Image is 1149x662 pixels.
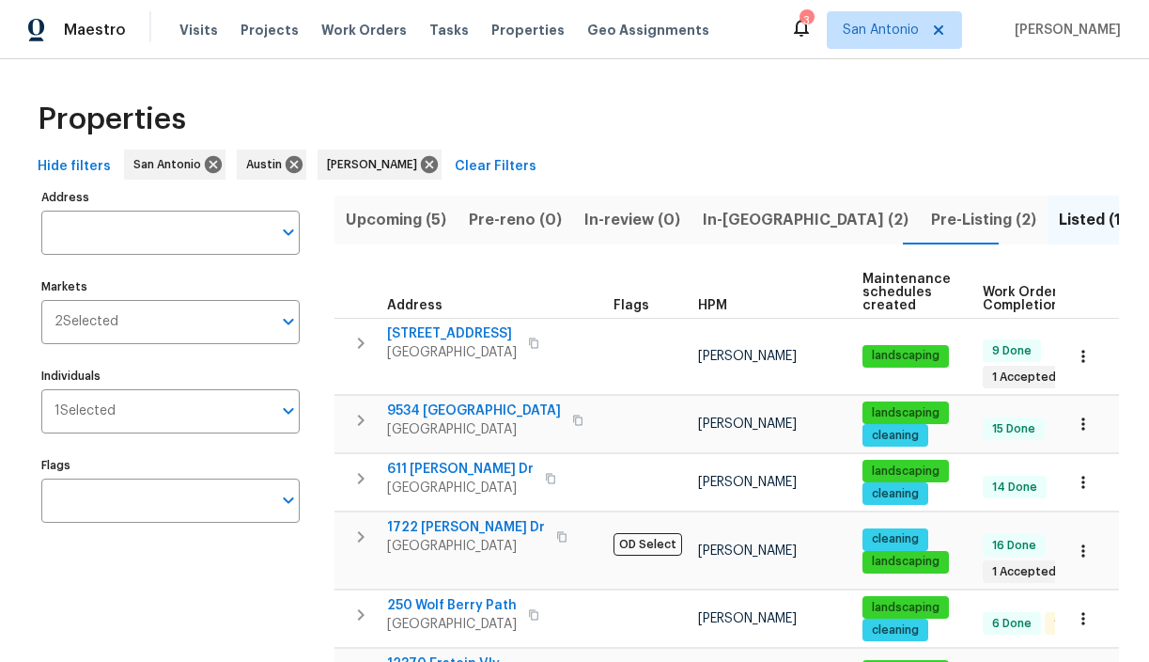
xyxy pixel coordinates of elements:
span: Maestro [64,21,126,39]
span: 14 Done [985,480,1045,496]
span: HPM [698,299,727,312]
span: Visits [179,21,218,39]
span: [PERSON_NAME] [698,544,797,558]
span: [GEOGRAPHIC_DATA] [387,343,517,362]
span: [PERSON_NAME] [698,350,797,363]
span: Properties [38,110,186,129]
span: Hide filters [38,155,111,179]
span: [PERSON_NAME] [327,155,425,174]
span: Properties [491,21,565,39]
span: [GEOGRAPHIC_DATA] [387,537,545,556]
span: [PERSON_NAME] [698,476,797,489]
span: [GEOGRAPHIC_DATA] [387,479,534,497]
label: Flags [41,460,300,471]
span: [GEOGRAPHIC_DATA] [387,420,561,439]
label: Markets [41,281,300,292]
span: 1 Selected [54,403,116,419]
span: [PERSON_NAME] [698,612,797,625]
label: Address [41,192,300,203]
div: Austin [237,150,306,180]
div: [PERSON_NAME] [318,150,442,180]
span: 15 Done [985,421,1043,437]
span: 1 Accepted [985,564,1064,580]
div: 3 [800,11,813,30]
span: In-[GEOGRAPHIC_DATA] (2) [703,207,908,233]
span: cleaning [864,486,926,502]
button: Open [275,308,302,335]
span: Address [387,299,443,312]
span: Work Orders [321,21,407,39]
span: Pre-Listing (2) [931,207,1036,233]
button: Open [275,219,302,245]
span: cleaning [864,623,926,638]
span: 6 Done [985,616,1039,632]
span: [PERSON_NAME] [698,418,797,431]
span: Geo Assignments [587,21,709,39]
span: landscaping [864,464,947,480]
span: Work Order Completion [983,286,1101,312]
span: Tasks [429,24,469,37]
span: In-review (0) [584,207,680,233]
span: 2 Selected [54,314,118,330]
span: 9534 [GEOGRAPHIC_DATA] [387,402,561,420]
span: Clear Filters [455,155,536,179]
label: Individuals [41,370,300,382]
span: [GEOGRAPHIC_DATA] [387,615,517,634]
span: San Antonio [843,21,919,39]
span: cleaning [864,531,926,547]
span: landscaping [864,600,947,616]
span: [PERSON_NAME] [1007,21,1121,39]
span: 250 Wolf Berry Path [387,596,517,615]
span: OD Select [613,533,682,556]
span: 9 Done [985,343,1039,359]
button: Clear Filters [447,150,544,184]
button: Hide filters [30,150,118,184]
span: landscaping [864,554,947,570]
span: Projects [241,21,299,39]
span: Pre-reno (0) [469,207,562,233]
span: Austin [246,155,289,174]
span: San Antonio [133,155,209,174]
div: San Antonio [124,150,225,180]
span: 1722 [PERSON_NAME] Dr [387,518,545,537]
span: 16 Done [985,538,1044,554]
span: [STREET_ADDRESS] [387,324,517,343]
span: Maintenance schedules created [862,273,951,312]
span: Flags [613,299,649,312]
button: Open [275,398,302,424]
span: landscaping [864,348,947,364]
button: Open [275,487,302,513]
span: Listed (16) [1059,207,1137,233]
span: cleaning [864,428,926,444]
span: 1 Draft [1047,616,1099,632]
span: Upcoming (5) [346,207,446,233]
span: 611 [PERSON_NAME] Dr [387,460,534,479]
span: landscaping [864,405,947,421]
span: 1 Accepted [985,370,1064,386]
